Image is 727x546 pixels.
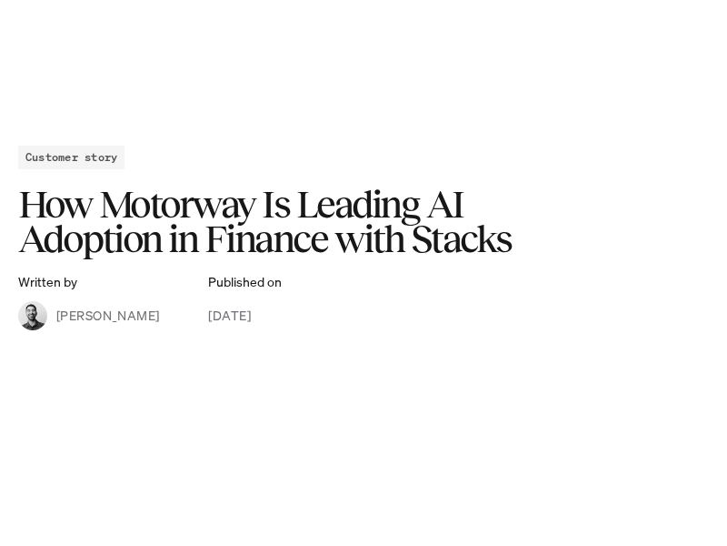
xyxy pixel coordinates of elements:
p: Written by [18,275,77,290]
p: Published on [208,275,282,290]
h1: How Motorway Is Leading AI Adoption in Finance with Stacks [18,187,709,257]
p: [DATE] [208,306,251,325]
p: [PERSON_NAME] [56,306,159,325]
h2: Customer story [25,151,117,164]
